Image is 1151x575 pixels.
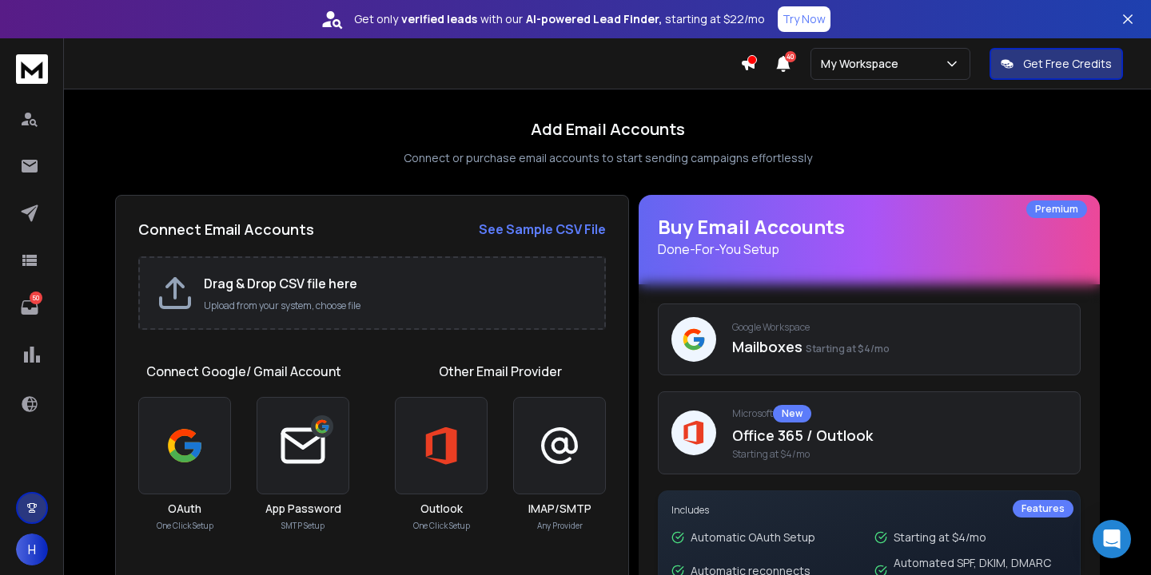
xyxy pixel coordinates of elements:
p: Starting at $4/mo [894,529,986,545]
strong: verified leads [401,11,477,27]
button: H [16,533,48,565]
p: Upload from your system, choose file [204,299,588,312]
p: 50 [30,291,42,304]
button: Get Free Credits [990,48,1123,80]
p: One Click Setup [157,520,213,532]
p: Connect or purchase email accounts to start sending campaigns effortlessly [404,150,812,166]
p: Microsoft [732,405,1067,422]
p: Google Workspace [732,321,1067,334]
p: Mailboxes [732,335,1067,358]
div: New [773,405,811,422]
h1: Other Email Provider [439,362,562,381]
h2: Connect Email Accounts [138,218,314,240]
p: Try Now [783,11,826,27]
p: Office 365 / Outlook [732,424,1067,446]
h3: App Password [265,501,341,517]
p: Get Free Credits [1023,56,1112,72]
a: 50 [14,291,46,323]
span: Starting at $4/mo [806,342,890,355]
p: Get only with our starting at $22/mo [354,11,765,27]
a: See Sample CSV File [479,220,606,239]
div: Premium [1026,200,1087,218]
h2: Drag & Drop CSV file here [204,274,588,293]
span: 40 [785,51,796,62]
h1: Connect Google/ Gmail Account [146,362,341,381]
h1: Add Email Accounts [531,118,685,141]
p: Automatic OAuth Setup [691,529,815,545]
div: Open Intercom Messenger [1093,520,1131,558]
h3: Outlook [420,501,463,517]
p: Includes [671,504,1067,517]
span: Starting at $4/mo [732,448,1067,461]
p: One Click Setup [413,520,470,532]
div: Features [1013,500,1073,517]
strong: AI-powered Lead Finder, [526,11,662,27]
strong: See Sample CSV File [479,220,606,238]
p: Done-For-You Setup [658,240,1081,259]
p: My Workspace [821,56,905,72]
p: Any Provider [537,520,583,532]
h1: Buy Email Accounts [658,214,1081,259]
h3: OAuth [168,501,201,517]
button: Try Now [778,6,830,32]
h3: IMAP/SMTP [528,501,591,517]
img: logo [16,54,48,84]
p: SMTP Setup [281,520,325,532]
